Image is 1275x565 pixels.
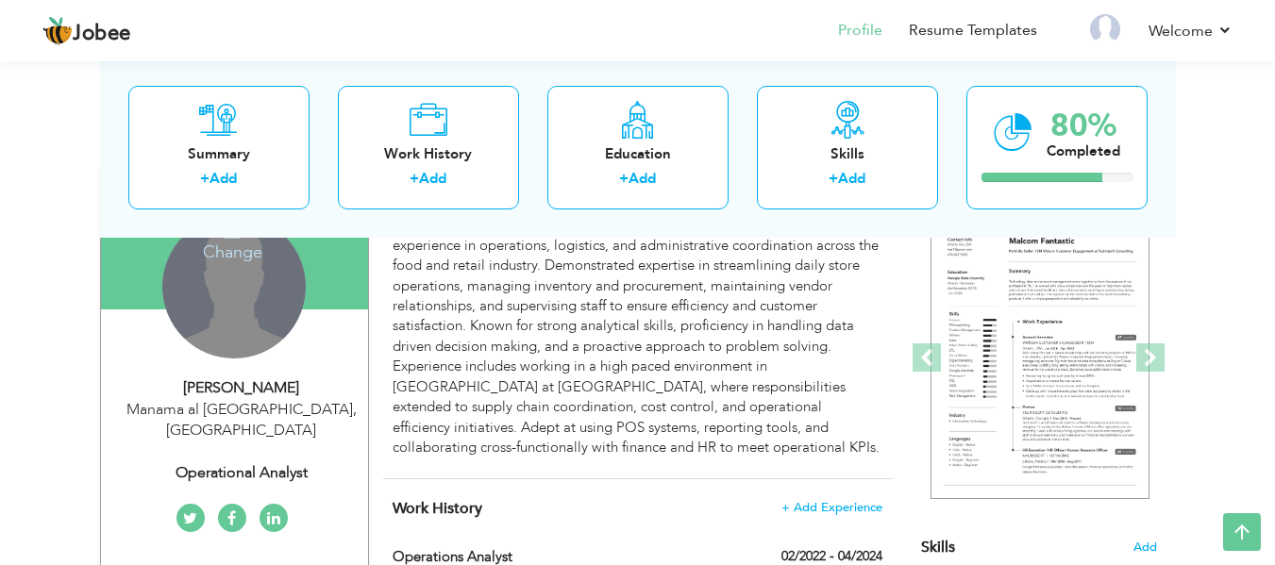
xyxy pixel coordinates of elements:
[42,16,73,46] img: jobee.io
[42,16,131,46] a: Jobee
[629,169,656,188] a: Add
[838,20,882,42] a: Profile
[1047,109,1120,141] div: 80%
[909,20,1037,42] a: Resume Templates
[165,217,300,262] h4: Change
[115,377,368,399] div: [PERSON_NAME]
[1047,141,1120,160] div: Completed
[921,537,955,557] span: Skills
[562,143,713,163] div: Education
[393,215,881,457] div: Results driven and detail oriented professional with 5+ years of cumulative experience in operati...
[210,169,237,188] a: Add
[115,462,368,484] div: Operational Analyst
[781,501,882,514] span: + Add Experience
[393,498,482,519] span: Work History
[353,399,357,420] span: ,
[1149,20,1233,42] a: Welcome
[115,399,368,442] div: Manama al [GEOGRAPHIC_DATA] [GEOGRAPHIC_DATA]
[772,143,923,163] div: Skills
[200,169,210,189] label: +
[73,24,131,44] span: Jobee
[353,143,504,163] div: Work History
[829,169,838,189] label: +
[1090,14,1120,44] img: Profile Img
[410,169,419,189] label: +
[619,169,629,189] label: +
[419,169,446,188] a: Add
[838,169,865,188] a: Add
[1133,539,1157,557] span: Add
[393,499,881,518] h4: This helps to show the companies you have worked for.
[143,143,294,163] div: Summary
